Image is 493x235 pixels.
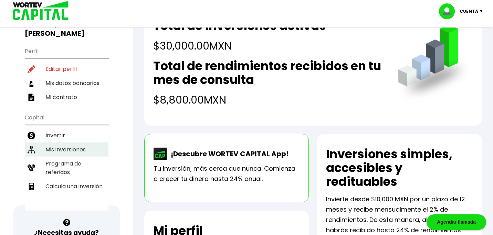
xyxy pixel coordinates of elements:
[25,90,108,104] a: Mi contrato
[25,110,108,211] ul: Capital
[25,157,108,179] a: Programa de referidos
[395,24,473,103] img: grafica.516fef24.png
[25,43,108,104] ul: Perfil
[28,146,35,153] img: inversiones-icon.6695dc30.svg
[25,179,108,193] a: Calcula una inversión
[28,65,35,73] img: editar-icon.952d3147.svg
[326,147,473,189] h2: Inversiones simples, accesibles y redituables
[460,6,478,17] p: Cuenta
[28,94,35,101] img: contrato-icon.f2db500c.svg
[25,142,108,157] a: Mis inversiones
[153,38,326,54] h4: $30,000.00 MXN
[478,10,487,12] img: icon-down
[25,21,108,38] h3: Buen día,
[28,183,35,190] img: calculadora-icon.17d418c4.svg
[25,128,108,142] a: Invertir
[28,79,35,87] img: datos-icon.10cf9172.svg
[427,214,486,230] div: Agendar llamada
[153,59,384,87] h2: Total de rendimientos recibidos en tu mes de consulta
[154,163,300,184] p: Tu inversión, más cerca que nunca. Comienza a crecer tu dinero hasta 24% anual.
[25,76,108,90] a: Mis datos bancarios
[153,92,384,108] h4: $8,800.00 MXN
[28,164,35,172] img: recomiendanos-icon.9b8e9327.svg
[154,148,167,160] img: wortev-capital-app-icon
[439,3,460,19] img: profile-image
[153,19,326,33] h2: Total de inversiones activas
[25,62,108,76] a: Editar perfil
[167,149,289,159] p: ¡Descubre WORTEV CAPITAL App!
[28,132,35,139] img: invertir-icon.b3b967d7.svg
[25,29,85,38] b: [PERSON_NAME]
